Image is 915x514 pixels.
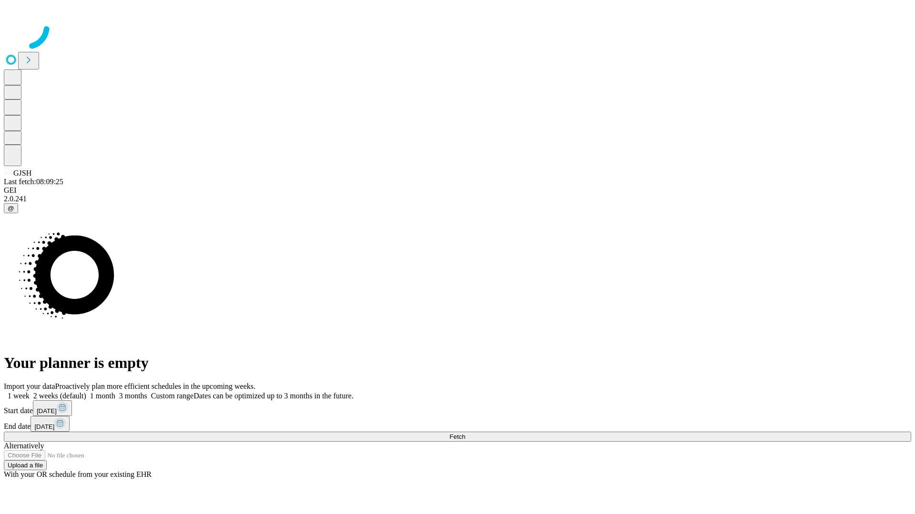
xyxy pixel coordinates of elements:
[34,423,54,430] span: [DATE]
[4,470,152,478] span: With your OR schedule from your existing EHR
[4,203,18,213] button: @
[13,169,31,177] span: GJSH
[4,382,55,390] span: Import your data
[30,416,70,432] button: [DATE]
[4,195,911,203] div: 2.0.241
[4,400,911,416] div: Start date
[4,178,63,186] span: Last fetch: 08:09:25
[193,392,353,400] span: Dates can be optimized up to 3 months in the future.
[4,432,911,442] button: Fetch
[4,460,47,470] button: Upload a file
[449,433,465,440] span: Fetch
[119,392,147,400] span: 3 months
[4,186,911,195] div: GEI
[151,392,193,400] span: Custom range
[4,354,911,372] h1: Your planner is empty
[55,382,255,390] span: Proactively plan more efficient schedules in the upcoming weeks.
[33,392,86,400] span: 2 weeks (default)
[4,416,911,432] div: End date
[8,205,14,212] span: @
[37,407,57,415] span: [DATE]
[90,392,115,400] span: 1 month
[33,400,72,416] button: [DATE]
[4,442,44,450] span: Alternatively
[8,392,30,400] span: 1 week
